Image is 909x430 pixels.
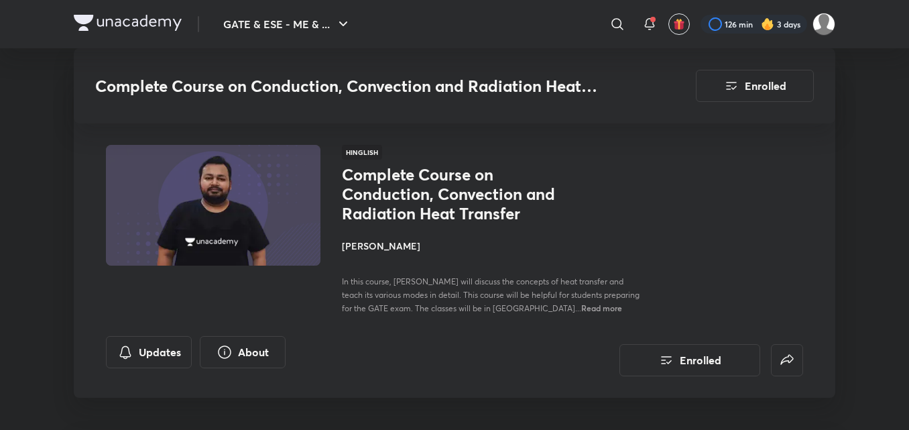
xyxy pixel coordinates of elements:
h3: Complete Course on Conduction, Convection and Radiation Heat Transfer [95,76,620,96]
span: In this course, [PERSON_NAME] will discuss the concepts of heat transfer and teach its various mo... [342,276,640,313]
span: Read more [581,303,622,313]
img: Thumbnail [104,144,322,267]
a: Company Logo [74,15,182,34]
img: pradhap B [812,13,835,36]
button: GATE & ESE - ME & ... [215,11,359,38]
button: false [771,344,803,376]
h1: Complete Course on Conduction, Convection and Radiation Heat Transfer [342,165,561,223]
button: Updates [106,336,192,368]
img: Company Logo [74,15,182,31]
button: Enrolled [619,344,760,376]
img: avatar [673,18,685,30]
h4: [PERSON_NAME] [342,239,642,253]
button: About [200,336,286,368]
img: streak [761,17,774,31]
button: avatar [668,13,690,35]
button: Enrolled [696,70,814,102]
span: Hinglish [342,145,382,160]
